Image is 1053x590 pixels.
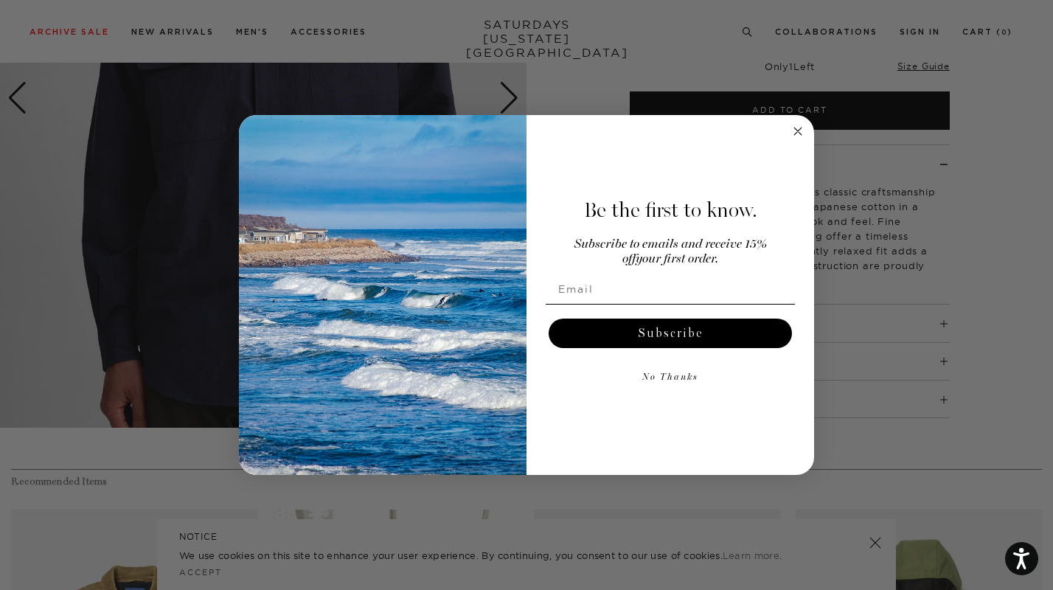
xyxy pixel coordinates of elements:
[239,115,526,475] img: 125c788d-000d-4f3e-b05a-1b92b2a23ec9.jpeg
[549,319,792,348] button: Subscribe
[789,122,807,140] button: Close dialog
[546,363,795,392] button: No Thanks
[574,238,767,251] span: Subscribe to emails and receive 15%
[546,274,795,304] input: Email
[622,253,636,265] span: off
[546,304,795,305] img: underline
[636,253,718,265] span: your first order.
[584,198,757,223] span: Be the first to know.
